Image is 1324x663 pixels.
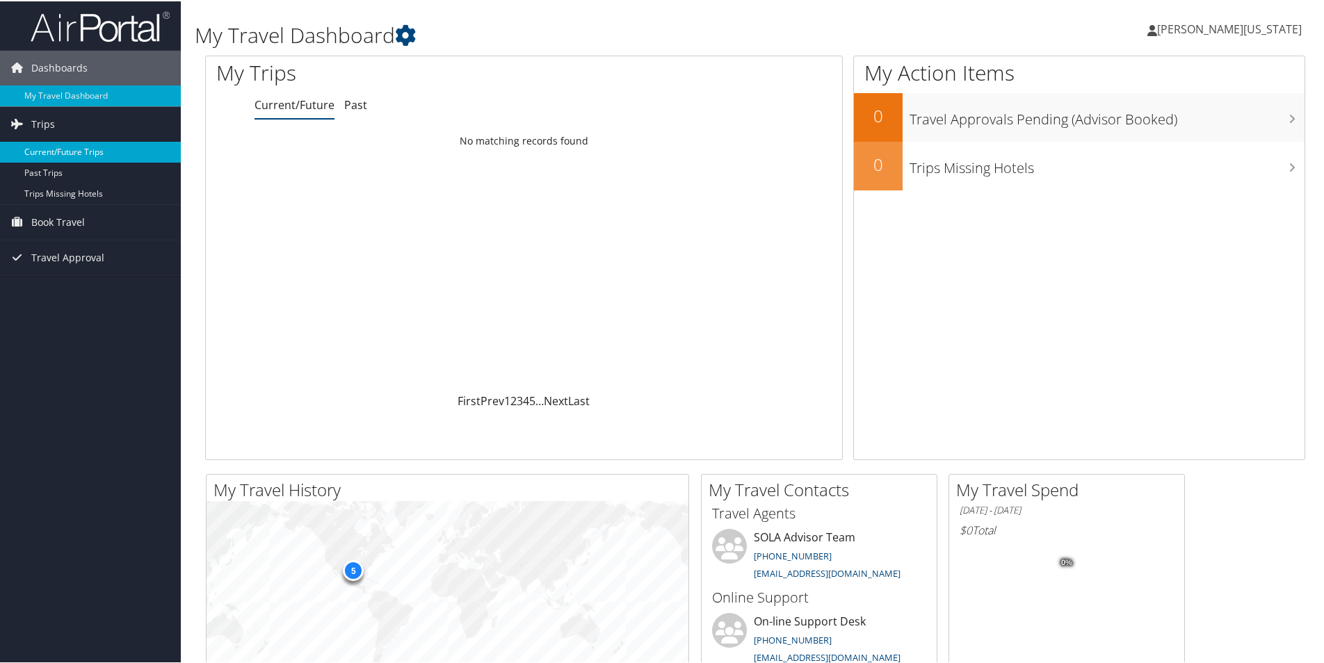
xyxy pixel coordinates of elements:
[216,57,567,86] h1: My Trips
[960,502,1174,516] h6: [DATE] - [DATE]
[754,566,901,578] a: [EMAIL_ADDRESS][DOMAIN_NAME]
[705,527,933,584] li: SOLA Advisor Team
[854,140,1305,189] a: 0Trips Missing Hotels
[517,392,523,407] a: 3
[910,101,1305,128] h3: Travel Approvals Pending (Advisor Booked)
[504,392,510,407] a: 1
[854,103,903,126] h2: 0
[956,477,1184,500] h2: My Travel Spend
[754,548,832,561] a: [PHONE_NUMBER]
[754,650,901,662] a: [EMAIL_ADDRESS][DOMAIN_NAME]
[31,49,88,84] span: Dashboards
[344,96,367,111] a: Past
[529,392,535,407] a: 5
[31,204,85,238] span: Book Travel
[960,521,972,537] span: $0
[544,392,568,407] a: Next
[1157,20,1302,35] span: [PERSON_NAME][US_STATE]
[568,392,590,407] a: Last
[535,392,544,407] span: …
[206,127,842,152] td: No matching records found
[195,19,942,49] h1: My Travel Dashboard
[481,392,504,407] a: Prev
[343,559,364,580] div: 5
[458,392,481,407] a: First
[854,92,1305,140] a: 0Travel Approvals Pending (Advisor Booked)
[754,632,832,645] a: [PHONE_NUMBER]
[31,9,170,42] img: airportal-logo.png
[1061,557,1072,566] tspan: 0%
[510,392,517,407] a: 2
[213,477,688,500] h2: My Travel History
[854,152,903,175] h2: 0
[255,96,334,111] a: Current/Future
[854,57,1305,86] h1: My Action Items
[960,521,1174,537] h6: Total
[712,587,926,606] h3: Online Support
[910,150,1305,177] h3: Trips Missing Hotels
[712,502,926,522] h3: Travel Agents
[31,239,104,274] span: Travel Approval
[523,392,529,407] a: 4
[1147,7,1316,49] a: [PERSON_NAME][US_STATE]
[709,477,937,500] h2: My Travel Contacts
[31,106,55,140] span: Trips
